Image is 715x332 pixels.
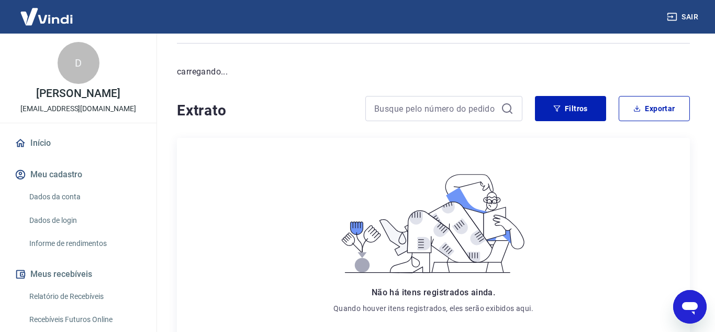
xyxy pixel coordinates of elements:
p: carregando... [177,66,690,78]
div: D [58,42,99,84]
a: Início [13,132,144,155]
button: Meus recebíveis [13,263,144,286]
button: Sair [665,7,702,27]
h4: Extrato [177,100,353,121]
button: Filtros [535,96,606,121]
span: Não há itens registrados ainda. [372,287,495,297]
p: Quando houver itens registrados, eles serão exibidos aqui. [333,303,533,314]
button: Exportar [619,96,690,121]
button: Meu cadastro [13,163,144,186]
input: Busque pelo número do pedido [374,101,497,116]
a: Dados de login [25,210,144,231]
p: [PERSON_NAME] [36,88,120,99]
iframe: Botão para abrir a janela de mensagens [673,290,707,324]
a: Informe de rendimentos [25,233,144,254]
a: Recebíveis Futuros Online [25,309,144,330]
a: Dados da conta [25,186,144,208]
p: [EMAIL_ADDRESS][DOMAIN_NAME] [20,103,136,114]
img: Vindi [13,1,81,33]
a: Relatório de Recebíveis [25,286,144,307]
